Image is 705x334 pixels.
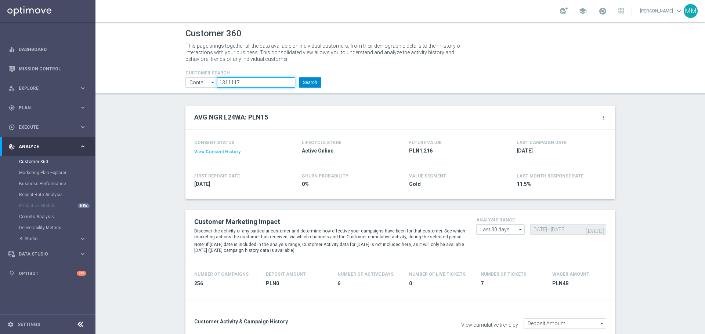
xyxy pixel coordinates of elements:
i: arrow_drop_down [599,319,606,328]
span: PLN1,216 [409,147,495,154]
a: Customer 360 [19,159,76,165]
i: arrow_drop_down [517,225,524,234]
i: keyboard_arrow_right [79,124,86,131]
div: Mission Control [8,59,86,78]
i: arrow_drop_down [209,78,217,87]
p: Note: if [DATE] date is included in the analysis range, Customer Activity data for [DATE] is not ... [194,242,465,253]
span: Plan [19,106,79,110]
span: Execute [19,125,79,129]
button: lightbulb Optibot +10 [8,271,87,276]
i: lightbulb [8,270,15,277]
a: Deliverability Metrics [19,225,76,231]
h2: AVG NGR L24WA: PLN15 [194,113,268,122]
span: 11.5% [517,181,603,188]
span: Active Online [302,147,388,154]
input: analysis range [476,224,525,235]
h4: FUTURE VALUE [409,140,441,145]
span: 0% [302,181,388,188]
span: 2025-09-14 [517,147,603,154]
div: BI Studio [19,236,79,241]
div: BI Studio [19,233,95,244]
div: Deliverability Metrics [19,222,95,233]
i: person_search [8,85,15,92]
h4: FIRST DEPOSIT DATE [194,173,240,179]
h4: Number of Active Days [337,272,394,277]
div: MM [684,4,698,18]
div: Business Performance [19,178,95,189]
label: View cumulative trend by [461,322,518,328]
i: keyboard_arrow_right [79,104,86,111]
span: 0 [409,280,472,287]
div: Marketing Plan Explorer [19,167,95,178]
h4: Deposit Amount [266,272,306,277]
div: Data Studio [8,251,79,257]
a: Marketing Plan Explorer [19,170,76,176]
h4: LAST CAMPAIGN DATE [517,140,567,145]
h4: Number of Campaigns [194,272,249,277]
i: gps_fixed [8,104,15,111]
div: Customer 360 [19,156,95,167]
i: settings [7,321,14,328]
button: Search [299,77,321,88]
i: keyboard_arrow_right [79,250,86,257]
a: Mission Control [19,59,86,78]
button: equalizer Dashboard [8,47,87,52]
p: Discover the activity of any particular customer and determine how effective your campaigns have ... [194,228,465,240]
a: Business Performance [19,181,76,187]
button: person_search Explore keyboard_arrow_right [8,85,87,91]
span: Explore [19,86,79,91]
h4: Number Of Tickets [481,272,527,277]
h4: Wager Amount [552,272,589,277]
h2: Customer Marketing Impact [194,217,465,226]
i: track_changes [8,143,15,150]
h4: LIFECYCLE STAGE [302,140,341,145]
div: BI Studio keyboard_arrow_right [19,236,87,242]
div: Repeat Rate Analysis [19,189,95,200]
h1: Customer 360 [185,28,615,39]
a: [PERSON_NAME]keyboard_arrow_down [639,5,684,16]
input: Enter CID, Email, name or phone [217,77,295,88]
span: 256 [194,280,257,287]
div: Analyze [8,143,79,150]
span: school [579,7,587,15]
span: Gold [409,181,495,188]
span: 6 [337,280,400,287]
button: gps_fixed Plan keyboard_arrow_right [8,105,87,111]
i: keyboard_arrow_right [79,85,86,92]
i: play_circle_outline [8,124,15,131]
h4: CUSTOMER SEARCH [185,70,321,76]
h4: Number Of Live Tickets [409,272,466,277]
i: more_vert [600,115,606,121]
input: Contains [185,77,217,88]
div: NEW [78,203,90,208]
span: PLN0 [266,280,329,287]
button: track_changes Analyze keyboard_arrow_right [8,144,87,150]
a: Optibot [19,264,77,283]
div: Predictive Models [19,200,95,211]
span: Analyze [19,144,79,149]
div: Cohorts Analysis [19,211,95,222]
button: View Consent History [194,149,241,155]
div: Execute [8,124,79,131]
a: Settings [18,322,40,327]
span: BI Studio [19,236,72,241]
div: Dashboard [8,40,86,59]
button: Mission Control [8,66,87,72]
a: Repeat Rate Analysis [19,192,76,198]
h4: VALUE SEGMENT [409,173,446,179]
button: play_circle_outline Execute keyboard_arrow_right [8,124,87,130]
div: +10 [77,271,86,276]
span: 7 [481,280,543,287]
span: PLN48 [552,280,615,287]
span: Data Studio [19,252,79,256]
div: Optibot [8,264,86,283]
button: Data Studio keyboard_arrow_right [8,251,87,257]
a: Dashboard [19,40,86,59]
